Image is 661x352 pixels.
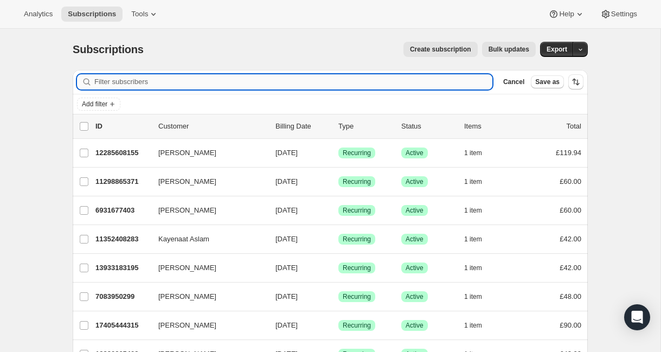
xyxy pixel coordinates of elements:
button: Kayenaat Aslam [152,231,260,248]
button: Settings [594,7,644,22]
button: 1 item [464,203,494,218]
span: [PERSON_NAME] [158,176,216,187]
span: Settings [611,10,637,18]
span: 1 item [464,149,482,157]
span: Kayenaat Aslam [158,234,209,245]
span: [DATE] [275,206,298,214]
span: [DATE] [275,149,298,157]
span: Help [559,10,574,18]
span: [DATE] [275,177,298,185]
span: 1 item [464,292,482,301]
button: Tools [125,7,165,22]
div: 11352408283Kayenaat Aslam[DATE]SuccessRecurringSuccessActive1 item£42.00 [95,232,581,247]
button: 1 item [464,318,494,333]
span: Subscriptions [68,10,116,18]
button: [PERSON_NAME] [152,173,260,190]
span: £48.00 [560,292,581,300]
button: Help [542,7,591,22]
span: £60.00 [560,177,581,185]
span: Bulk updates [489,45,529,54]
button: Save as [531,75,564,88]
div: Type [338,121,393,132]
button: Add filter [77,98,120,111]
button: 1 item [464,232,494,247]
span: 1 item [464,321,482,330]
span: [DATE] [275,235,298,243]
span: £90.00 [560,321,581,329]
span: Active [406,149,423,157]
span: £42.00 [560,264,581,272]
button: Bulk updates [482,42,536,57]
p: Total [567,121,581,132]
span: Recurring [343,235,371,244]
button: 1 item [464,260,494,276]
span: [PERSON_NAME] [158,263,216,273]
div: IDCustomerBilling DateTypeStatusItemsTotal [95,121,581,132]
button: 1 item [464,174,494,189]
input: Filter subscribers [94,74,492,89]
div: Open Intercom Messenger [624,304,650,330]
button: Analytics [17,7,59,22]
span: Save as [535,78,560,86]
button: Export [540,42,574,57]
p: 11298865371 [95,176,150,187]
span: Active [406,292,423,301]
p: 12285608155 [95,148,150,158]
p: ID [95,121,150,132]
p: Customer [158,121,267,132]
button: Create subscription [403,42,478,57]
div: 12285608155[PERSON_NAME][DATE]SuccessRecurringSuccessActive1 item£119.94 [95,145,581,161]
button: [PERSON_NAME] [152,317,260,334]
span: [PERSON_NAME] [158,320,216,331]
span: [PERSON_NAME] [158,291,216,302]
span: Subscriptions [73,43,144,55]
span: Active [406,264,423,272]
span: [PERSON_NAME] [158,148,216,158]
div: 13933183195[PERSON_NAME][DATE]SuccessRecurringSuccessActive1 item£42.00 [95,260,581,276]
span: Tools [131,10,148,18]
span: Recurring [343,292,371,301]
div: 17405444315[PERSON_NAME][DATE]SuccessRecurringSuccessActive1 item£90.00 [95,318,581,333]
span: £60.00 [560,206,581,214]
span: [DATE] [275,292,298,300]
button: [PERSON_NAME] [152,259,260,277]
span: Create subscription [410,45,471,54]
button: Sort the results [568,74,583,89]
span: £42.00 [560,235,581,243]
span: Add filter [82,100,107,108]
span: 1 item [464,235,482,244]
p: 17405444315 [95,320,150,331]
span: Active [406,321,423,330]
span: [DATE] [275,264,298,272]
button: 1 item [464,289,494,304]
span: 1 item [464,177,482,186]
p: 7083950299 [95,291,150,302]
span: Active [406,235,423,244]
span: Cancel [503,78,524,86]
button: [PERSON_NAME] [152,144,260,162]
button: Subscriptions [61,7,123,22]
span: 1 item [464,264,482,272]
span: Active [406,206,423,215]
span: Recurring [343,206,371,215]
div: 6931677403[PERSON_NAME][DATE]SuccessRecurringSuccessActive1 item£60.00 [95,203,581,218]
p: Billing Date [275,121,330,132]
span: Recurring [343,149,371,157]
span: [DATE] [275,321,298,329]
span: Recurring [343,177,371,186]
span: Active [406,177,423,186]
p: 6931677403 [95,205,150,216]
span: Analytics [24,10,53,18]
button: Cancel [499,75,529,88]
span: Export [547,45,567,54]
span: £119.94 [556,149,581,157]
button: [PERSON_NAME] [152,202,260,219]
span: Recurring [343,264,371,272]
p: 11352408283 [95,234,150,245]
div: Items [464,121,518,132]
span: 1 item [464,206,482,215]
div: 11298865371[PERSON_NAME][DATE]SuccessRecurringSuccessActive1 item£60.00 [95,174,581,189]
button: 1 item [464,145,494,161]
span: Recurring [343,321,371,330]
p: 13933183195 [95,263,150,273]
